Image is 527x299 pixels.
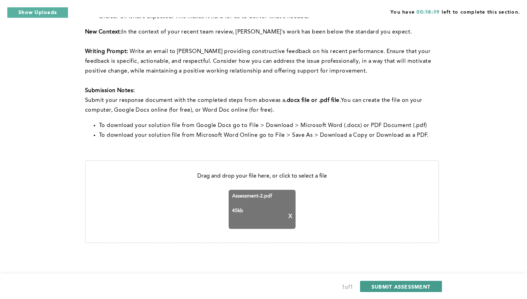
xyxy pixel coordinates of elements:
[232,208,243,225] span: 45 kb
[99,130,439,140] li: To download your solution file from Microsoft Word Online go to File > Save As > Download a Copy ...
[285,98,339,103] strong: .docx file or .pdf file
[85,96,439,115] p: with the completed steps from above You can create the file on your computer, Google Docs online ...
[99,121,439,130] li: To download your solution file from Google Docs go to File > Download > Microsoft Word (.docx) or...
[275,98,285,103] span: as a
[372,283,430,290] span: SUBMIT ASSESSMENT
[85,49,128,54] strong: Writing Prompt:
[289,214,292,220] p: X
[7,7,68,18] button: Show Uploads
[130,49,223,54] span: Write an email to [PERSON_NAME]
[85,88,135,94] strong: Submission Notes:
[390,7,520,16] span: You have left to complete this section.
[85,49,433,74] span: providing constructive feedback on his recent performance. Ensure that your feedback is specific,...
[339,98,341,103] span: .
[232,193,292,199] span: Assessment-2.pdf
[360,281,442,292] button: SUBMIT ASSESSMENT
[342,283,353,292] div: 1 of 1
[122,29,412,35] span: In the context of your recent team review, [PERSON_NAME]'s work has been below the standard you e...
[85,29,122,35] strong: New Context:
[417,10,440,15] span: 00:38:39
[85,98,174,103] span: Submit your response document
